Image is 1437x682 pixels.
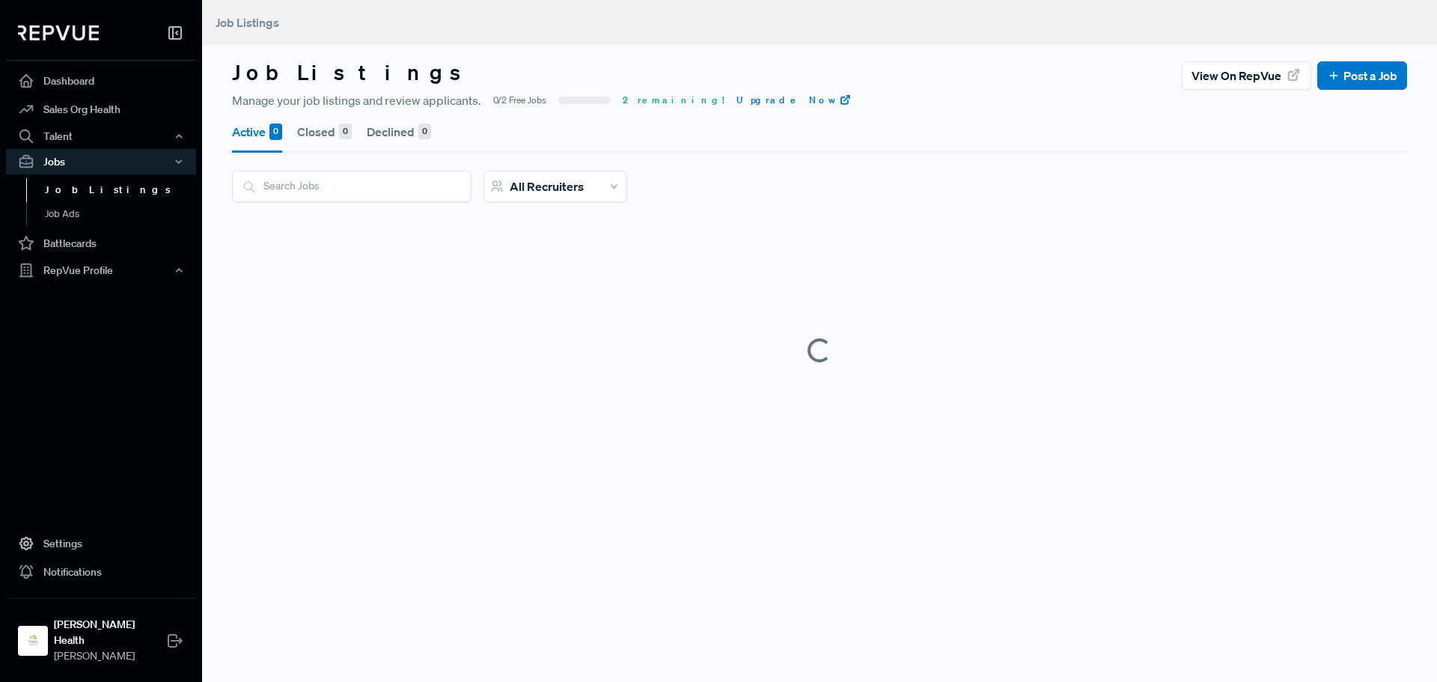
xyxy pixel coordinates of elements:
span: 0/2 Free Jobs [493,94,546,107]
button: Post a Job [1317,61,1407,90]
span: 2 remaining! [623,94,724,107]
a: Job Ads [26,202,216,226]
img: RepVue [18,25,99,40]
a: Post a Job [1327,67,1397,85]
span: View on RepVue [1192,67,1281,85]
input: Search Jobs [233,171,471,201]
span: Job Listings [216,15,279,30]
button: View on RepVue [1182,61,1311,90]
button: Declined 0 [367,111,431,153]
strong: [PERSON_NAME] Health [54,617,167,648]
a: Notifications [6,558,196,586]
a: Battlecards [6,229,196,258]
button: Closed 0 [297,111,352,153]
a: Dashboard [6,67,196,95]
img: Trella Health [21,629,45,653]
button: Jobs [6,149,196,174]
a: Trella Health[PERSON_NAME] Health[PERSON_NAME] [6,598,196,670]
button: Talent [6,124,196,149]
a: Settings [6,529,196,558]
span: [PERSON_NAME] [54,648,167,664]
div: 0 [269,124,282,140]
a: Sales Org Health [6,95,196,124]
div: 0 [418,124,431,140]
span: Manage your job listings and review applicants. [232,91,481,109]
a: Upgrade Now [736,94,852,107]
button: Active 0 [232,111,282,153]
h3: Job Listings [232,60,475,85]
div: 0 [339,124,352,140]
button: RepVue Profile [6,258,196,283]
span: All Recruiters [510,179,584,194]
a: Job Listings [26,178,216,202]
